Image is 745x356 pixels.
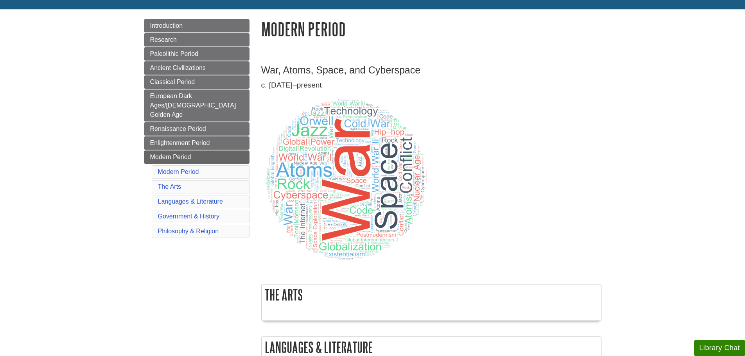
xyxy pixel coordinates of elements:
span: Modern Period [150,154,191,160]
h2: The Arts [262,284,601,305]
a: Government & History [158,213,219,220]
span: Paleolithic Period [150,50,199,57]
span: Introduction [150,22,183,29]
a: Languages & Literature [158,198,223,205]
a: Modern Period [158,168,199,175]
a: The Arts [158,183,181,190]
span: Enlightenment Period [150,140,210,146]
a: Renaissance Period [144,122,250,136]
img: Word Cloud for Modern Period [261,95,431,265]
a: Paleolithic Period [144,47,250,61]
a: Research [144,33,250,47]
a: Modern Period [144,150,250,164]
span: European Dark Ages/[DEMOGRAPHIC_DATA] Golden Age [150,93,236,118]
p: c. [DATE]–present [261,80,601,91]
a: Enlightenment Period [144,136,250,150]
h1: Modern Period [261,19,601,39]
button: Library Chat [694,340,745,356]
a: Ancient Civilizations [144,61,250,75]
span: Classical Period [150,79,195,85]
div: Guide Page Menu [144,19,250,240]
a: Introduction [144,19,250,32]
span: Ancient Civilizations [150,64,206,71]
a: Classical Period [144,75,250,89]
h3: War, Atoms, Space, and Cyberspace [261,64,601,76]
a: Philosophy & Religion [158,228,219,234]
span: Renaissance Period [150,125,206,132]
span: Research [150,36,177,43]
a: European Dark Ages/[DEMOGRAPHIC_DATA] Golden Age [144,89,250,122]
